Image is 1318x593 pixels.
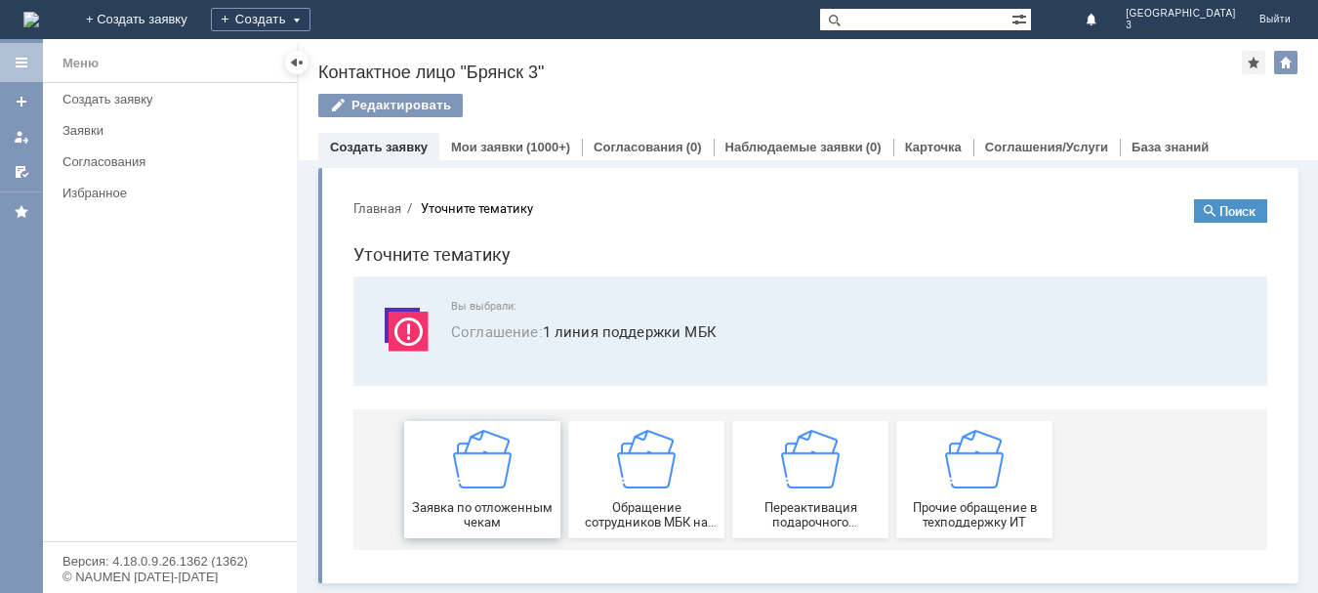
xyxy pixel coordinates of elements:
span: Переактивация подарочного сертификата [400,317,545,346]
a: Соглашения/Услуги [985,140,1108,154]
img: getfafe0041f1c547558d014b707d1d9f05 [443,246,502,305]
button: Обращение сотрудников МБК на недоступность тех. поддержки [230,237,387,355]
span: Обращение сотрудников МБК на недоступность тех. поддержки [236,317,381,346]
img: getfafe0041f1c547558d014b707d1d9f05 [115,246,174,305]
span: Вы выбрали: [113,116,906,129]
div: (1000+) [526,140,570,154]
a: Создать заявку [6,86,37,117]
div: Избранное [62,186,264,200]
a: Переактивация подарочного сертификата [394,237,551,355]
div: Согласования [62,154,285,169]
a: Прочие обращение в техподдержку ИТ [558,237,715,355]
div: © NAUMEN [DATE]-[DATE] [62,571,277,583]
a: Мои согласования [6,156,37,188]
a: Карточка [905,140,962,154]
a: Наблюдаемые заявки [725,140,863,154]
img: getfafe0041f1c547558d014b707d1d9f05 [607,246,666,305]
img: getfafe0041f1c547558d014b707d1d9f05 [279,246,338,305]
h1: Уточните тематику [16,57,929,85]
a: Согласования [594,140,683,154]
button: Главная [16,16,63,33]
div: Уточните тематику [83,18,195,32]
span: Соглашение : [113,138,205,157]
img: logo [23,12,39,27]
a: База знаний [1132,140,1209,154]
div: (0) [686,140,702,154]
div: Меню [62,52,99,75]
a: Мои заявки [6,121,37,152]
span: Прочие обращение в техподдержку ИТ [564,317,709,346]
div: Создать [211,8,310,31]
div: Скрыть меню [285,51,309,74]
span: [GEOGRAPHIC_DATA] [1126,8,1236,20]
a: Заявки [55,115,293,146]
span: 1 линия поддержки МБК [113,137,906,159]
div: Добавить в избранное [1242,51,1265,74]
a: Перейти на домашнюю страницу [23,12,39,27]
div: Создать заявку [62,92,285,106]
a: Создать заявку [55,84,293,114]
div: Контактное лицо "Брянск 3" [318,63,1242,82]
div: Заявки [62,123,285,138]
a: Согласования [55,147,293,177]
span: Расширенный поиск [1011,9,1031,27]
span: Заявка по отложенным чекам [72,317,217,346]
div: (0) [866,140,882,154]
a: Создать заявку [330,140,428,154]
div: Изменить домашнюю страницу [1274,51,1297,74]
div: Версия: 4.18.0.9.26.1362 (1362) [62,555,277,568]
span: 3 [1126,20,1236,31]
button: Заявка по отложенным чекам [66,237,223,355]
button: Поиск [856,16,929,39]
a: Мои заявки [451,140,523,154]
img: svg%3E [39,116,98,175]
